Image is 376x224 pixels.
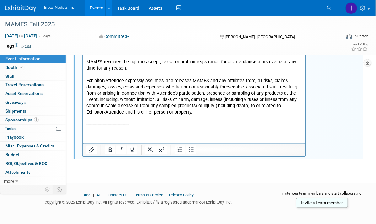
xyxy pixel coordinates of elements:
td: Toggle Event Tabs [53,185,66,194]
span: [DATE] [DATE] [5,33,38,39]
sup: ® [154,200,157,203]
a: Event Information [0,55,66,63]
a: Edit [21,44,31,49]
button: Numbered list [175,146,185,154]
img: ExhibitDay [5,5,36,12]
a: Invite a team member [296,198,348,208]
span: 1 [34,117,39,122]
a: Booth [0,63,66,72]
button: Underline [127,146,137,154]
span: | [91,193,95,198]
button: Superscript [156,146,167,154]
span: Booth [5,65,24,70]
div: MAMES Fall 2025 [3,19,333,30]
span: Playbook [5,135,24,140]
img: Format-Inperson.png [346,34,352,39]
span: Travel Reservations [5,82,44,87]
span: Budget [5,152,19,157]
span: [PERSON_NAME], [GEOGRAPHIC_DATA] [225,35,295,39]
button: Committed [97,33,132,40]
i: Booth reservation complete [20,66,23,69]
img: Inga Dolezar [345,2,357,14]
div: Event Rating [351,43,368,46]
span: Attachments [5,170,30,175]
button: Italic [116,146,126,154]
a: Shipments [0,107,66,115]
a: more [0,177,66,185]
a: ROI, Objectives & ROO [0,159,66,168]
div: In-Person [353,34,368,39]
a: Staff [0,72,66,81]
a: Tasks [0,125,66,133]
span: (3 days) [39,34,52,38]
span: | [103,193,107,198]
a: Playbook [0,133,66,141]
a: Terms of Service [134,193,163,198]
span: Tasks [5,126,16,131]
a: Budget [0,151,66,159]
a: Asset Reservations [0,89,66,98]
span: Giveaways [5,100,26,105]
a: Contact Us [108,193,128,198]
a: Privacy Policy [169,193,194,198]
body: Rich Text Area. Press ALT-0 for help. [3,3,220,204]
span: | [129,193,133,198]
span: Shipments [5,109,26,114]
span: Breas Medical, Inc. [44,5,76,10]
button: Bold [105,146,115,154]
td: Tags [5,43,31,49]
span: Asset Reservations [5,91,43,96]
a: API [96,193,102,198]
a: Travel Reservations [0,81,66,89]
button: Bullet list [186,146,196,154]
span: Sponsorships [5,117,39,122]
span: | [164,193,168,198]
span: Misc. Expenses & Credits [5,143,54,148]
div: Invite your team members and start collaborating: [281,191,363,200]
span: Event Information [5,56,40,61]
a: Sponsorships1 [0,116,66,124]
a: Giveaways [0,98,66,107]
button: Insert/edit link [86,146,97,154]
a: Blog [83,193,90,198]
a: Attachments [0,168,66,177]
div: Copyright © 2025 ExhibitDay, Inc. All rights reserved. ExhibitDay is a registered trademark of Ex... [5,198,271,205]
span: ROI, Objectives & ROO [5,161,47,166]
span: Staff [5,74,15,79]
a: Misc. Expenses & Credits [0,142,66,150]
p: submitted form via email to [PERSON_NAME] [DATE] ----------------------------- Contact: [PERSON_N... [4,3,219,204]
span: to [18,33,24,38]
td: Personalize Event Tab Strip [42,185,53,194]
span: more [4,179,14,184]
button: Subscript [145,146,156,154]
div: Event Format [312,33,368,42]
